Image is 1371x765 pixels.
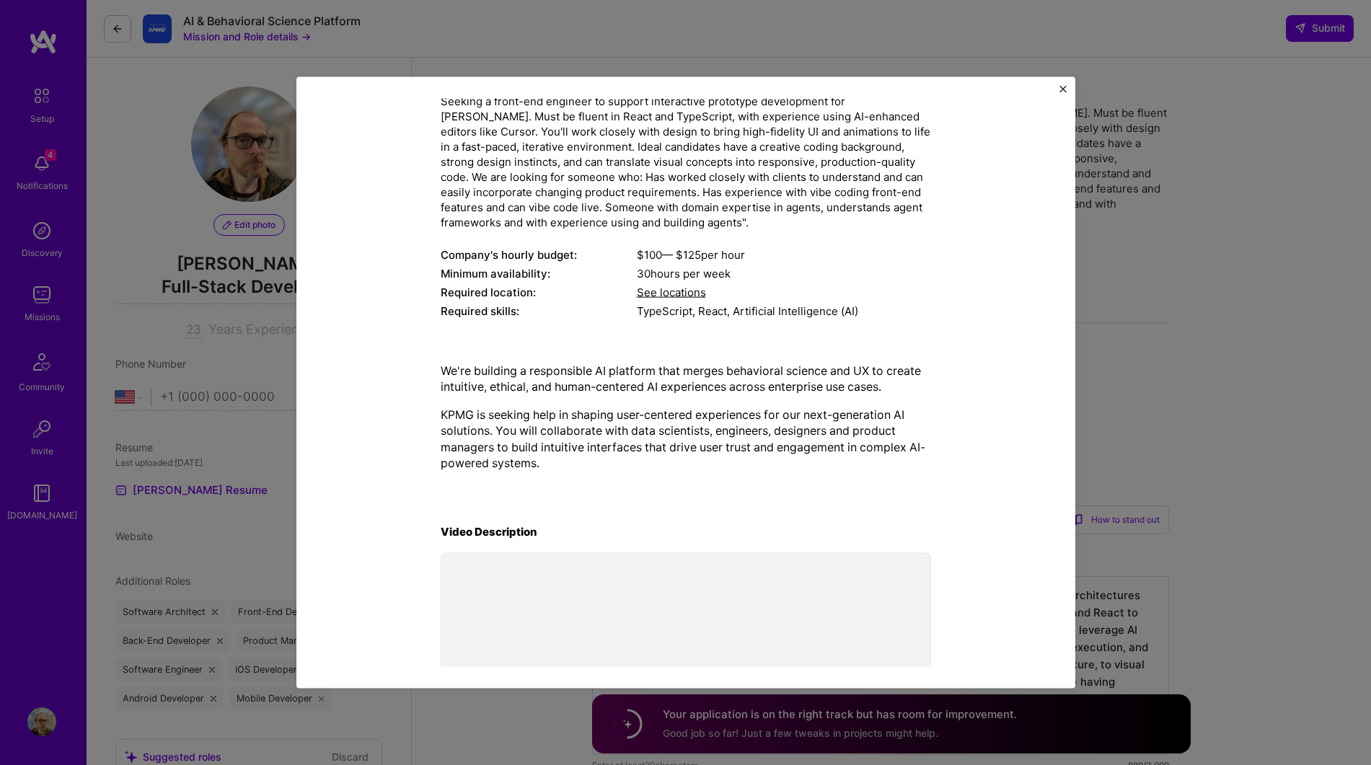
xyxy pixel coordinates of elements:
[637,303,931,318] div: TypeScript, React, Artificial Intelligence (AI)
[441,265,637,280] div: Minimum availability:
[637,285,706,299] span: See locations
[441,247,637,262] div: Company's hourly budget:
[637,265,931,280] div: 30 hours per week
[441,526,931,539] h4: Video Description
[637,247,931,262] div: $ 100 — $ 125 per hour
[441,284,637,299] div: Required location:
[441,362,931,394] p: We're building a responsible AI platform that merges behavioral science and UX to create intuitiv...
[441,93,931,229] div: Seeking a front-end engineer to support interactive prototype development for [PERSON_NAME]. Must...
[441,303,637,318] div: Required skills:
[1059,85,1067,100] button: Close
[441,406,931,471] p: KPMG is seeking help in shaping user-centered experiences for our next-generation AI solutions. Y...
